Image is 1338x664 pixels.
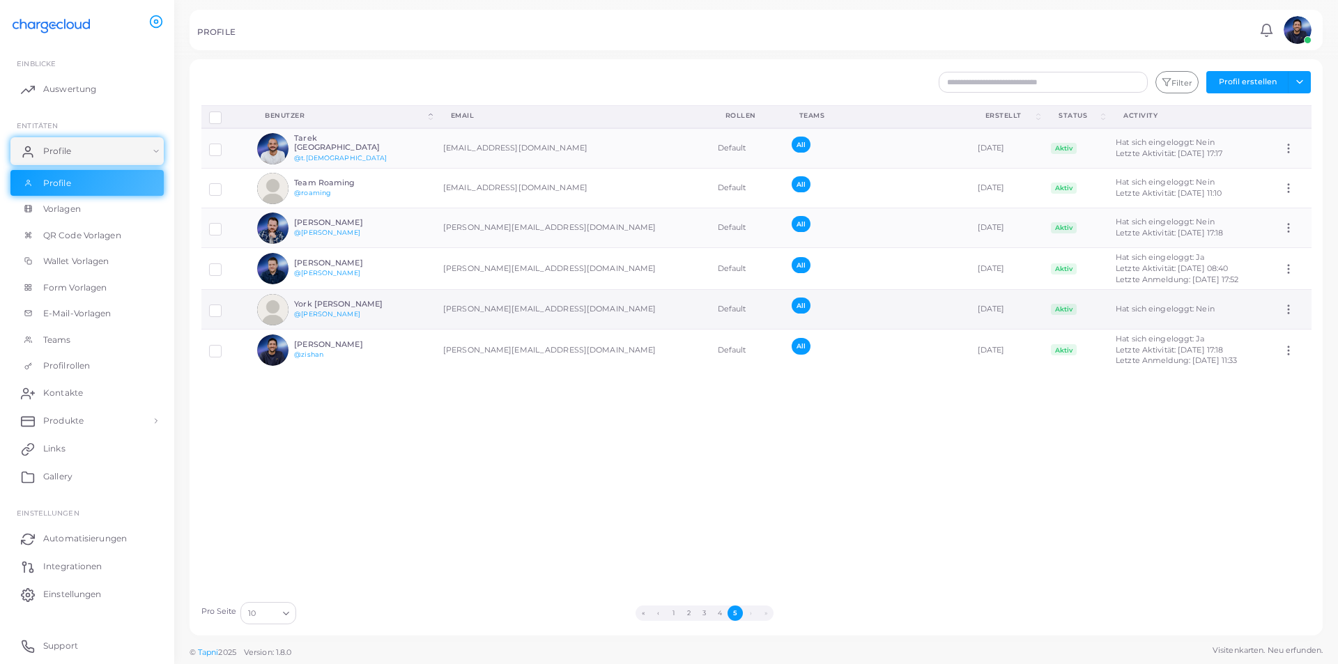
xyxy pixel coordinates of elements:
span: Letzte Aktivität: [DATE] 08:40 [1116,263,1228,273]
td: Default [710,128,784,169]
span: © [190,647,291,658]
span: Kontakte [43,387,83,399]
span: Einstellungen [17,509,79,517]
span: Visitenkarten. Neu erfunden. [1213,644,1323,656]
span: Profilrollen [43,360,90,372]
h6: [PERSON_NAME] [294,340,397,349]
span: Links [43,442,66,455]
a: Gallery [10,463,164,491]
span: Hat sich eingeloggt: Ja [1116,252,1205,262]
td: [DATE] [970,290,1044,330]
a: Einstellungen [10,580,164,608]
div: activity [1123,111,1259,121]
div: Email [451,111,695,121]
h6: Tarek [GEOGRAPHIC_DATA] [294,134,397,152]
button: Go to previous page [651,605,666,621]
td: [EMAIL_ADDRESS][DOMAIN_NAME] [436,128,710,169]
button: Go to page 4 [712,605,728,621]
span: Aktiv [1051,183,1077,194]
a: @[PERSON_NAME] [294,229,360,236]
a: avatar [1279,16,1315,44]
button: Go to first page [636,605,651,621]
a: Auswertung [10,75,164,103]
span: Automatisierungen [43,532,127,545]
span: All [792,137,810,153]
td: [DATE] [970,169,1044,208]
span: Hat sich eingeloggt: Nein [1116,137,1215,147]
span: Hat sich eingeloggt: Nein [1116,177,1215,187]
a: @t.[DEMOGRAPHIC_DATA] [294,154,387,162]
a: @roaming [294,189,330,196]
span: Hat sich eingeloggt: Nein [1116,304,1215,314]
h6: Team Roaming [294,178,397,187]
a: @[PERSON_NAME] [294,269,360,277]
td: [DATE] [970,128,1044,169]
a: Profilrollen [10,353,164,379]
img: logo [13,13,90,39]
img: avatar [257,253,289,284]
span: Einstellungen [43,588,101,601]
div: Teams [799,111,955,121]
a: Produkte [10,407,164,435]
span: Form Vorlagen [43,281,107,294]
a: QR Code Vorlagen [10,222,164,249]
span: Auswertung [43,83,96,95]
a: Tapni [198,647,219,657]
div: Rollen [725,111,769,121]
td: Default [710,169,784,208]
label: Pro Seite [201,606,237,617]
span: Aktiv [1051,304,1077,315]
span: All [792,338,810,354]
span: Aktiv [1051,263,1077,275]
button: Go to page 3 [697,605,712,621]
div: Status [1059,111,1098,121]
td: [DATE] [970,208,1044,248]
button: Go to page 2 [682,605,697,621]
td: Default [710,290,784,330]
a: Profile [10,137,164,165]
a: Automatisierungen [10,525,164,553]
a: E-Mail-Vorlagen [10,300,164,327]
span: Aktiv [1051,222,1077,233]
span: Letzte Aktivität: [DATE] 11:10 [1116,188,1222,198]
span: Aktiv [1051,344,1077,355]
td: Default [710,208,784,248]
img: avatar [257,334,289,366]
input: Search for option [257,605,277,621]
span: EINBLICKE [17,59,56,68]
ul: Pagination [300,605,1109,621]
img: avatar [257,213,289,244]
a: Integrationen [10,553,164,580]
a: Form Vorlagen [10,275,164,301]
span: Gallery [43,470,72,483]
td: Default [710,330,784,371]
img: avatar [257,294,289,325]
span: Teams [43,334,71,346]
span: Letzte Aktivität: [DATE] 17:18 [1116,345,1223,355]
td: [PERSON_NAME][EMAIL_ADDRESS][DOMAIN_NAME] [436,208,710,248]
span: Integrationen [43,560,102,573]
h5: PROFILE [197,27,236,37]
span: Version: 1.8.0 [244,647,292,657]
td: [PERSON_NAME][EMAIL_ADDRESS][DOMAIN_NAME] [436,248,710,290]
a: Vorlagen [10,196,164,222]
span: Letzte Aktivität: [DATE] 17:17 [1116,148,1222,158]
span: All [792,216,810,232]
span: Profile [43,177,71,190]
span: QR Code Vorlagen [43,229,121,242]
a: Teams [10,327,164,353]
span: ENTITÄTEN [17,121,58,130]
div: Search for option [240,602,296,624]
span: E-Mail-Vorlagen [43,307,111,320]
a: @zishan [294,350,323,358]
h6: [PERSON_NAME] [294,218,397,227]
div: Erstellt [985,111,1034,121]
td: [DATE] [970,330,1044,371]
img: avatar [1284,16,1312,44]
h6: [PERSON_NAME] [294,258,397,268]
span: Produkte [43,415,84,427]
a: Links [10,435,164,463]
td: Default [710,248,784,290]
h6: York [PERSON_NAME] [294,300,397,309]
